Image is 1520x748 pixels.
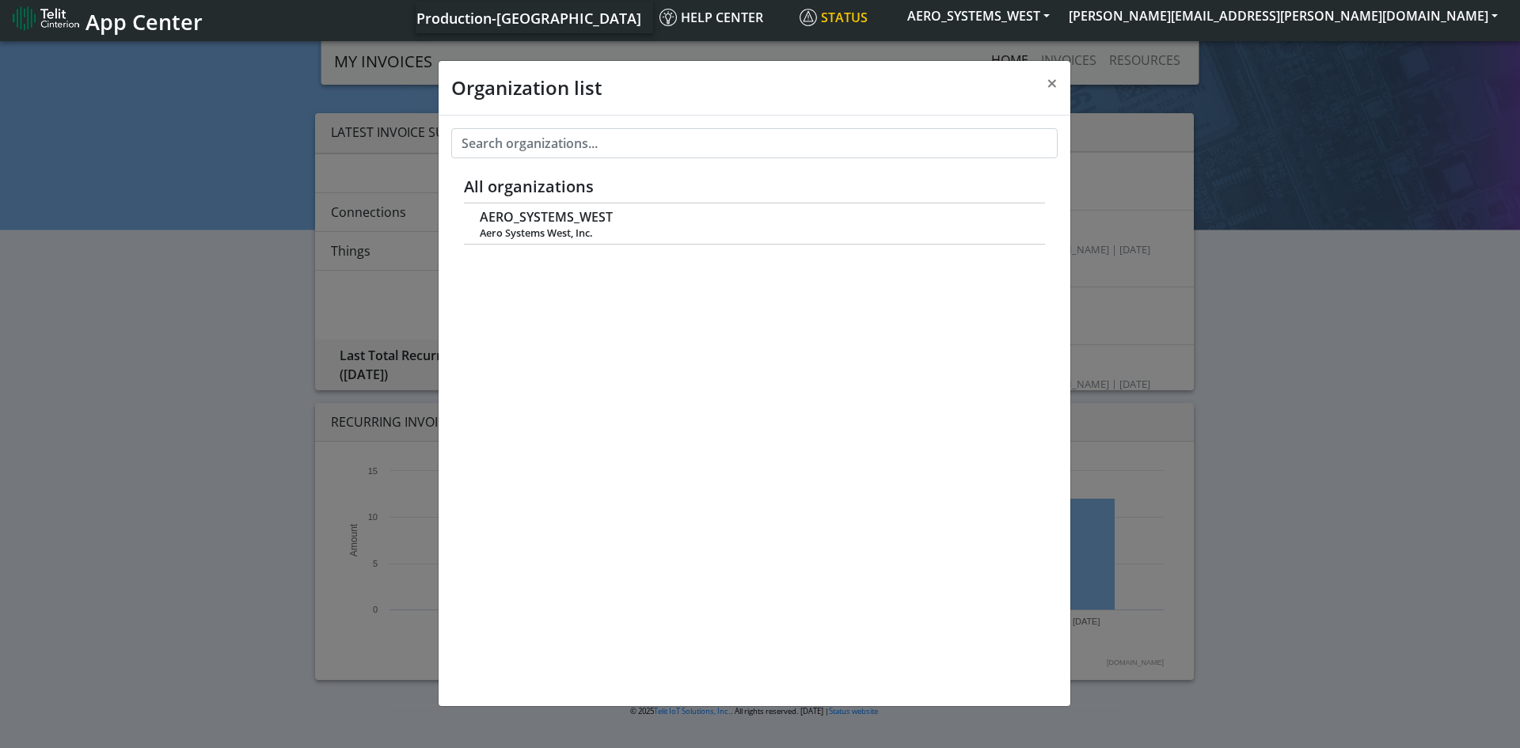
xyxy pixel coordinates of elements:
input: Search organizations... [451,128,1058,158]
span: AERO_SYSTEMS_WEST [480,210,613,225]
span: × [1047,70,1058,96]
img: status.svg [800,9,817,26]
h4: Organization list [451,74,602,102]
a: Status [793,2,898,33]
span: Production-[GEOGRAPHIC_DATA] [416,9,641,28]
a: Help center [653,2,793,33]
img: knowledge.svg [659,9,677,26]
a: Your current platform instance [416,2,640,33]
a: App Center [13,1,200,35]
span: Status [800,9,868,26]
h5: All organizations [464,177,1045,196]
button: [PERSON_NAME][EMAIL_ADDRESS][PERSON_NAME][DOMAIN_NAME] [1059,2,1507,30]
span: Aero Systems West, Inc. [480,227,1028,239]
img: logo-telit-cinterion-gw-new.png [13,6,79,31]
span: App Center [85,7,203,36]
button: AERO_SYSTEMS_WEST [898,2,1059,30]
span: Help center [659,9,763,26]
